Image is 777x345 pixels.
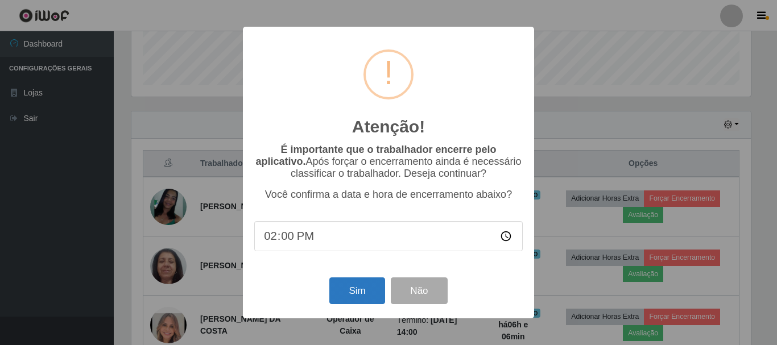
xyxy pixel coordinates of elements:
button: Sim [329,277,385,304]
p: Você confirma a data e hora de encerramento abaixo? [254,189,523,201]
p: Após forçar o encerramento ainda é necessário classificar o trabalhador. Deseja continuar? [254,144,523,180]
b: É importante que o trabalhador encerre pelo aplicativo. [255,144,496,167]
h2: Atenção! [352,117,425,137]
button: Não [391,277,447,304]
